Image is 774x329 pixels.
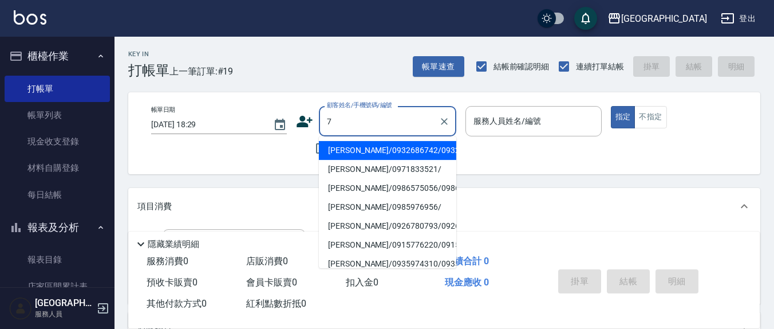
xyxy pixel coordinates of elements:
[319,160,456,179] li: [PERSON_NAME]/0971833521/
[319,254,456,273] li: [PERSON_NAME]/0935974310/0935974310
[128,188,760,225] div: 項目消費
[5,102,110,128] a: 帳單列表
[5,41,110,71] button: 櫃檯作業
[493,61,550,73] span: 結帳前確認明細
[128,62,169,79] h3: 打帳單
[128,50,169,58] h2: Key In
[147,298,207,309] span: 其他付款方式 0
[346,277,378,288] span: 扣入金 0
[5,182,110,208] a: 每日結帳
[5,273,110,300] a: 店家區間累計表
[151,115,262,134] input: YYYY/MM/DD hh:mm
[436,113,452,130] button: Clear
[151,105,175,114] label: 帳單日期
[413,56,464,77] button: 帳單速查
[319,236,456,254] li: [PERSON_NAME]/0915776220/0915776220
[266,111,294,139] button: Choose date, selected date is 2025-08-10
[576,61,624,73] span: 連續打單結帳
[5,76,110,102] a: 打帳單
[246,298,306,309] span: 紅利點數折抵 0
[169,64,234,79] span: 上一筆訂單:#19
[246,256,288,267] span: 店販消費 0
[147,277,198,288] span: 預收卡販賣 0
[319,217,456,236] li: [PERSON_NAME]/0926780793/0926780793
[5,128,110,155] a: 現金收支登錄
[319,198,456,217] li: [PERSON_NAME]/0985976956/
[137,201,172,213] p: 項目消費
[35,309,93,319] p: 服務人員
[5,246,110,273] a: 報表目錄
[9,297,32,320] img: Person
[611,106,635,128] button: 指定
[246,277,297,288] span: 會員卡販賣 0
[445,277,489,288] span: 現金應收 0
[445,256,489,267] span: 業績合計 0
[319,141,456,160] li: [PERSON_NAME]/0932686742/0932686742
[319,179,456,198] li: [PERSON_NAME]/0986575056/0986575056
[5,155,110,181] a: 材料自購登錄
[574,7,597,30] button: save
[621,11,707,26] div: [GEOGRAPHIC_DATA]
[634,106,666,128] button: 不指定
[327,101,392,109] label: 顧客姓名/手機號碼/編號
[148,238,199,250] p: 隱藏業績明細
[35,297,93,309] h5: [GEOGRAPHIC_DATA]
[716,8,760,29] button: 登出
[603,7,712,30] button: [GEOGRAPHIC_DATA]
[147,256,188,267] span: 服務消費 0
[14,10,46,25] img: Logo
[5,213,110,242] button: 報表及分析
